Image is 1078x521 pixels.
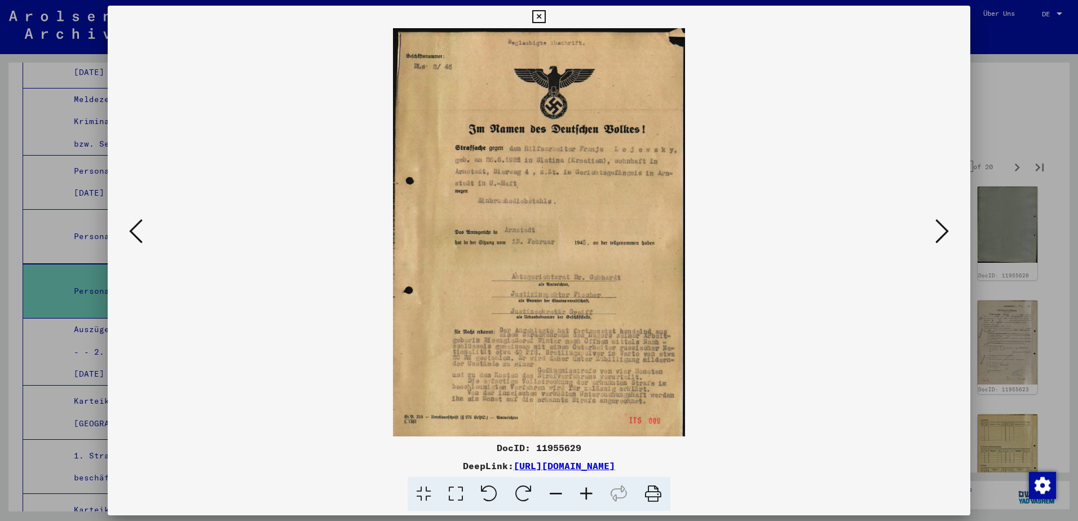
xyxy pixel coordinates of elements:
img: Zustimmung ändern [1029,472,1056,499]
div: DeepLink: [108,459,970,473]
a: [URL][DOMAIN_NAME] [514,460,615,471]
img: 001.jpg [146,28,932,436]
div: DocID: 11955629 [108,441,970,454]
